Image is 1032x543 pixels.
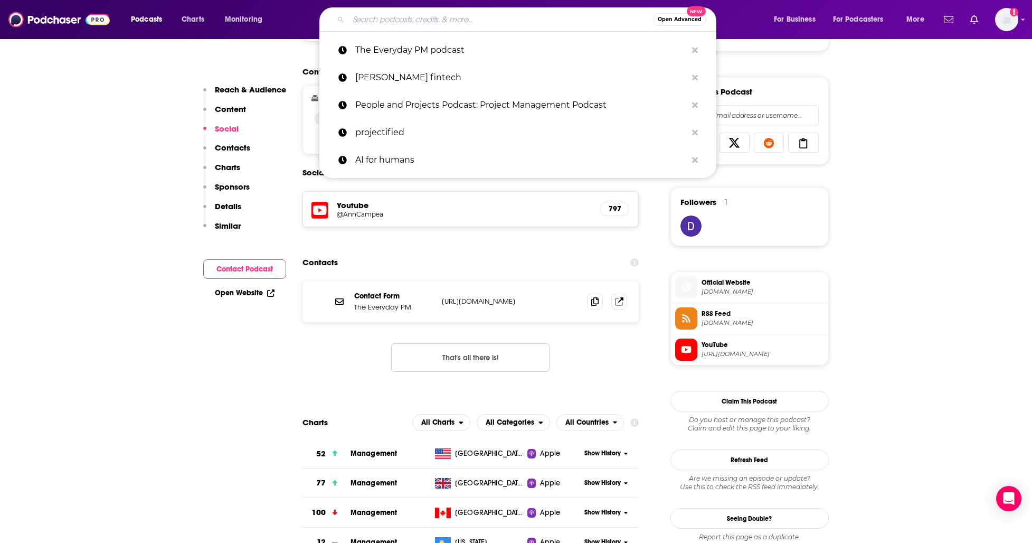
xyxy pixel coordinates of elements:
button: Charts [203,162,240,182]
span: For Business [774,12,816,27]
button: Show profile menu [995,8,1018,31]
h2: Content [302,67,631,77]
a: Management [351,479,397,488]
button: open menu [826,11,899,28]
h5: Youtube [337,200,592,210]
span: Official Website [702,278,824,287]
span: theeverydaypm.com [702,288,824,296]
span: United Kingdom [455,478,524,489]
span: All Charts [421,419,455,426]
div: Search followers [680,105,819,126]
span: Management [351,449,397,458]
p: Charts [215,162,240,172]
p: People and Projects Podcast: Project Management Podcast [355,91,687,119]
p: Details [215,201,241,211]
span: Charts [182,12,204,27]
button: Show History [581,479,631,488]
button: open menu [124,11,176,28]
a: @AnnCampea [337,210,592,218]
img: dakalberg [680,216,702,237]
span: Do you host or manage this podcast? [670,416,829,424]
a: Share on Reddit [754,133,784,153]
p: Similar [215,221,241,231]
span: Show History [584,508,621,517]
div: Open Intercom Messenger [996,486,1021,511]
button: Details [203,201,241,221]
a: projectified [319,119,716,146]
button: Reach & Audience [203,85,286,104]
h2: Countries [556,414,624,431]
button: open menu [899,11,938,28]
a: Show notifications dropdown [940,11,958,29]
h3: 100 [311,507,326,519]
button: open menu [556,414,624,431]
button: Social [203,124,239,143]
span: Apple [540,448,560,459]
p: wharton fintech [355,64,687,91]
a: Management [351,508,397,517]
span: Followers [680,197,716,207]
h2: Platforms [412,414,470,431]
a: Podchaser - Follow, Share and Rate Podcasts [8,10,110,30]
span: More [906,12,924,27]
span: Open Advanced [658,17,702,22]
a: [GEOGRAPHIC_DATA] [431,508,527,518]
h2: Charts [302,417,328,427]
button: Contacts [203,143,250,162]
a: Open Website [215,288,274,297]
button: Sponsors [203,182,250,201]
a: Apple [527,508,581,518]
span: All Countries [565,419,609,426]
span: anchor.fm [702,319,824,327]
svg: Add a profile image [1010,8,1018,16]
a: Official Website[DOMAIN_NAME] [675,276,824,298]
a: YouTube[URL][DOMAIN_NAME] [675,339,824,361]
span: All Categories [486,419,534,426]
span: Show History [584,479,621,488]
input: Search podcasts, credits, & more... [348,11,653,28]
div: Report this page as a duplicate. [670,533,829,541]
p: projectified [355,119,687,146]
button: open menu [412,414,470,431]
p: The Everyday PM podcast [355,36,687,64]
div: 1 [725,198,727,207]
span: Canada [455,508,524,518]
button: Nothing here. [391,343,550,372]
span: United States [455,448,524,459]
button: Show History [581,508,631,517]
h3: 77 [316,477,326,489]
h2: Categories [477,414,550,431]
button: Open AdvancedNew [653,13,706,26]
p: Reach & Audience [215,85,286,95]
h5: @AnnCampea [337,210,506,218]
p: [URL][DOMAIN_NAME] [442,297,579,306]
button: open menu [766,11,829,28]
a: [PERSON_NAME] fintech [319,64,716,91]
p: Contacts [215,143,250,153]
a: 77 [302,469,351,498]
h2: Socials [302,163,330,183]
a: Apple [527,478,581,489]
a: The Everyday PM podcast [319,36,716,64]
button: Claim This Podcast [670,391,829,411]
button: Content [203,104,246,124]
a: AI for humans [319,146,716,174]
h3: 52 [316,448,326,460]
a: Show notifications dropdown [966,11,982,29]
a: [GEOGRAPHIC_DATA] [431,478,527,489]
p: Content [215,104,246,114]
p: Social [215,124,239,134]
div: Search podcasts, credits, & more... [329,7,726,32]
div: Claim and edit this page to your liking. [670,416,829,433]
span: Podcasts [131,12,162,27]
button: Similar [203,221,241,240]
span: For Podcasters [833,12,884,27]
span: New [687,6,706,16]
span: Apple [540,478,560,489]
img: User Profile [995,8,1018,31]
a: Charts [175,11,211,28]
p: The Everyday PM [354,303,433,312]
